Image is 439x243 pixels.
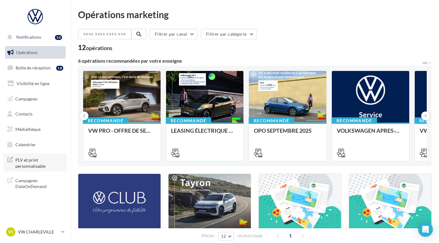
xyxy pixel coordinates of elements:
span: VC [8,229,14,235]
a: Boîte de réception18 [4,61,67,74]
div: 12 [78,44,112,51]
span: Opérations [16,50,37,55]
span: Campagnes DataOnDemand [15,176,63,190]
button: Notifications 10 [4,31,64,44]
span: Calendrier [15,142,36,147]
div: Recommandé [166,117,211,124]
span: Campagnes [15,96,37,101]
a: Visibilité en ligne [4,77,67,90]
span: résultats/page [237,233,263,239]
a: Contacts [4,108,67,120]
a: Campagnes [4,92,67,105]
button: 12 [218,232,234,241]
span: Notifications [16,34,41,40]
div: 18 [56,66,63,71]
div: OPO SEPTEMBRE 2025 [254,127,321,140]
div: 10 [55,35,62,40]
div: 6 opérations recommandées par votre enseigne [78,58,422,63]
span: 1 [286,231,295,241]
div: LEASING ÉLECTRIQUE 2025 [171,127,239,140]
p: VW CHARLEVILLE [18,229,59,235]
a: Campagnes DataOnDemand [4,174,67,192]
div: VOLKSWAGEN APRES-VENTE [337,127,404,140]
a: Opérations [4,46,67,59]
div: Recommandé [249,117,294,124]
span: Contacts [15,111,33,116]
div: opérations [86,45,112,51]
span: Boîte de réception [16,65,51,70]
div: VW PRO - OFFRE DE SEPTEMBRE 25 [88,127,156,140]
button: Filtrer par catégorie [201,29,257,39]
span: Médiathèque [15,127,41,132]
a: Calendrier [4,138,67,151]
a: PLV et print personnalisable [4,153,67,171]
div: Open Intercom Messenger [418,222,433,237]
div: Recommandé [332,117,377,124]
span: Afficher [201,233,215,239]
div: Recommandé [83,117,128,124]
a: Médiathèque [4,123,67,136]
button: Filtrer par canal [150,29,197,39]
a: VC VW CHARLEVILLE [5,226,66,238]
span: 12 [221,234,226,239]
span: Visibilité en ligne [17,81,49,86]
span: PLV et print personnalisable [15,156,63,169]
div: Opérations marketing [78,10,432,19]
